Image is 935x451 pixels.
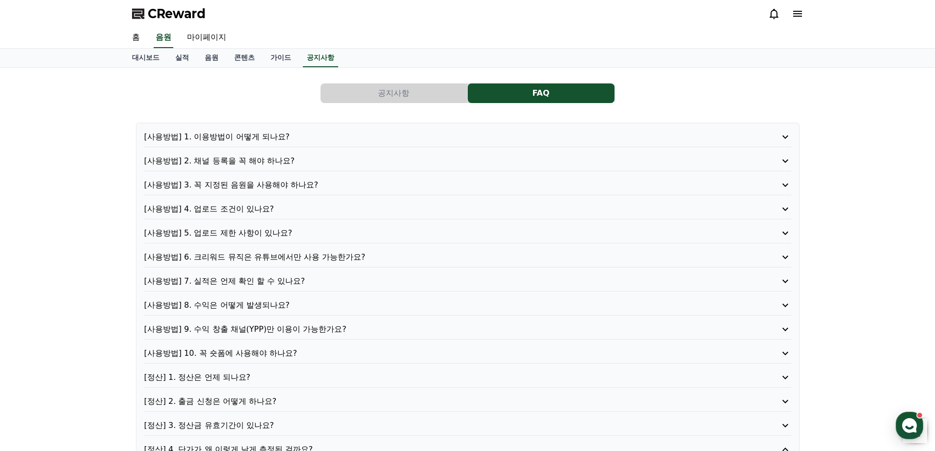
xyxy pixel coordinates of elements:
a: 대시보드 [124,49,167,67]
button: [사용방법] 6. 크리워드 뮤직은 유튜브에서만 사용 가능한가요? [144,251,791,263]
p: [정산] 2. 출금 신청은 어떻게 하나요? [144,396,740,407]
button: [사용방법] 3. 꼭 지정된 음원을 사용해야 하나요? [144,179,791,191]
p: [정산] 1. 정산은 언제 되나요? [144,371,740,383]
p: [사용방법] 8. 수익은 어떻게 발생되나요? [144,299,740,311]
a: CReward [132,6,206,22]
button: [사용방법] 10. 꼭 숏폼에 사용해야 하나요? [144,347,791,359]
a: FAQ [468,83,615,103]
p: [사용방법] 1. 이용방법이 어떻게 되나요? [144,131,740,143]
span: CReward [148,6,206,22]
a: 실적 [167,49,197,67]
a: 공지사항 [321,83,468,103]
button: [사용방법] 9. 수익 창출 채널(YPP)만 이용이 가능한가요? [144,323,791,335]
p: [사용방법] 5. 업로드 제한 사항이 있나요? [144,227,740,239]
button: [사용방법] 2. 채널 등록을 꼭 해야 하나요? [144,155,791,167]
p: [사용방법] 7. 실적은 언제 확인 할 수 있나요? [144,275,740,287]
a: 음원 [154,27,173,48]
p: [정산] 3. 정산금 유효기간이 있나요? [144,420,740,431]
p: [사용방법] 10. 꼭 숏폼에 사용해야 하나요? [144,347,740,359]
button: [정산] 1. 정산은 언제 되나요? [144,371,791,383]
button: [사용방법] 1. 이용방법이 어떻게 되나요? [144,131,791,143]
a: 가이드 [263,49,299,67]
button: FAQ [468,83,614,103]
p: [사용방법] 3. 꼭 지정된 음원을 사용해야 하나요? [144,179,740,191]
button: [사용방법] 8. 수익은 어떻게 발생되나요? [144,299,791,311]
button: [사용방법] 4. 업로드 조건이 있나요? [144,203,791,215]
a: 홈 [124,27,148,48]
p: [사용방법] 9. 수익 창출 채널(YPP)만 이용이 가능한가요? [144,323,740,335]
a: 음원 [197,49,226,67]
button: [사용방법] 7. 실적은 언제 확인 할 수 있나요? [144,275,791,287]
p: [사용방법] 2. 채널 등록을 꼭 해야 하나요? [144,155,740,167]
button: [사용방법] 5. 업로드 제한 사항이 있나요? [144,227,791,239]
a: 마이페이지 [179,27,234,48]
a: 콘텐츠 [226,49,263,67]
a: 공지사항 [303,49,338,67]
button: 공지사항 [321,83,467,103]
p: [사용방법] 6. 크리워드 뮤직은 유튜브에서만 사용 가능한가요? [144,251,740,263]
button: [정산] 3. 정산금 유효기간이 있나요? [144,420,791,431]
button: [정산] 2. 출금 신청은 어떻게 하나요? [144,396,791,407]
p: [사용방법] 4. 업로드 조건이 있나요? [144,203,740,215]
